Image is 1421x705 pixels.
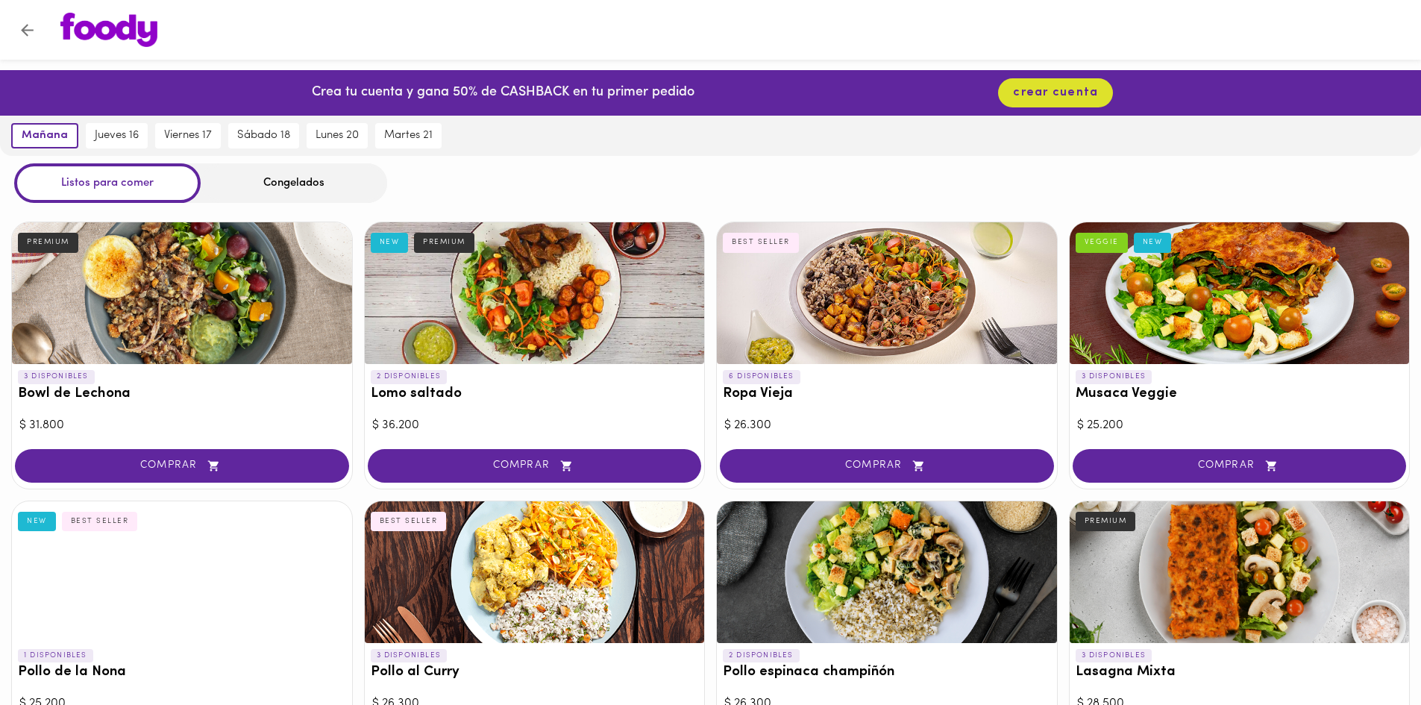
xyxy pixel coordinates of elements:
[723,649,800,662] p: 2 DISPONIBLES
[1013,86,1098,100] span: crear cuenta
[12,501,352,643] div: Pollo de la Nona
[1076,370,1152,383] p: 3 DISPONIBLES
[18,665,346,680] h3: Pollo de la Nona
[201,163,387,203] div: Congelados
[18,233,78,252] div: PREMIUM
[723,386,1051,402] h3: Ropa Vieja
[9,12,46,48] button: Volver
[18,370,95,383] p: 3 DISPONIBLES
[18,386,346,402] h3: Bowl de Lechona
[998,78,1113,107] button: crear cuenta
[723,233,799,252] div: BEST SELLER
[11,123,78,148] button: mañana
[1077,417,1402,434] div: $ 25.200
[312,84,694,103] p: Crea tu cuenta y gana 50% de CASHBACK en tu primer pedido
[368,449,702,483] button: COMPRAR
[19,417,345,434] div: $ 31.800
[1076,649,1152,662] p: 3 DISPONIBLES
[22,129,68,142] span: mañana
[1334,618,1406,690] iframe: Messagebird Livechat Widget
[1134,233,1172,252] div: NEW
[15,449,349,483] button: COMPRAR
[724,417,1050,434] div: $ 26.300
[1091,460,1388,472] span: COMPRAR
[60,13,157,47] img: logo.png
[723,370,800,383] p: 6 DISPONIBLES
[738,460,1035,472] span: COMPRAR
[723,665,1051,680] h3: Pollo espinaca champiñón
[414,233,474,252] div: PREMIUM
[95,129,139,142] span: jueves 16
[18,512,56,531] div: NEW
[375,123,442,148] button: martes 21
[18,649,93,662] p: 1 DISPONIBLES
[316,129,359,142] span: lunes 20
[1076,386,1404,402] h3: Musaca Veggie
[12,222,352,364] div: Bowl de Lechona
[1070,501,1410,643] div: Lasagna Mixta
[371,649,448,662] p: 3 DISPONIBLES
[1076,665,1404,680] h3: Lasagna Mixta
[307,123,368,148] button: lunes 20
[384,129,433,142] span: martes 21
[1073,449,1407,483] button: COMPRAR
[86,123,148,148] button: jueves 16
[371,370,448,383] p: 2 DISPONIBLES
[386,460,683,472] span: COMPRAR
[371,233,409,252] div: NEW
[371,512,447,531] div: BEST SELLER
[228,123,299,148] button: sábado 18
[164,129,212,142] span: viernes 17
[717,501,1057,643] div: Pollo espinaca champiñón
[1076,512,1136,531] div: PREMIUM
[155,123,221,148] button: viernes 17
[14,163,201,203] div: Listos para comer
[237,129,290,142] span: sábado 18
[34,460,330,472] span: COMPRAR
[720,449,1054,483] button: COMPRAR
[371,386,699,402] h3: Lomo saltado
[365,222,705,364] div: Lomo saltado
[1070,222,1410,364] div: Musaca Veggie
[1076,233,1128,252] div: VEGGIE
[371,665,699,680] h3: Pollo al Curry
[372,417,697,434] div: $ 36.200
[365,501,705,643] div: Pollo al Curry
[62,512,138,531] div: BEST SELLER
[717,222,1057,364] div: Ropa Vieja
